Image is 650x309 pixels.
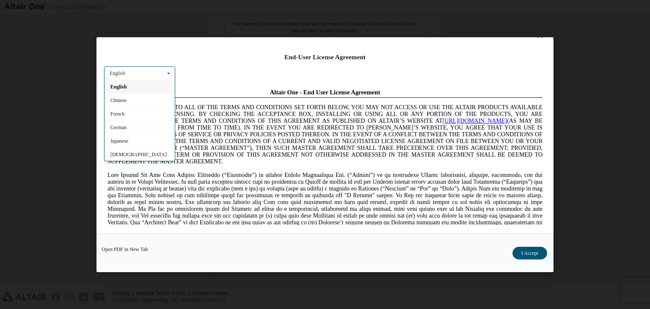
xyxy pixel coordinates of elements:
span: IF YOU DO NOT AGREE TO ALL OF THE TERMS AND CONDITIONS SET FORTH BELOW, YOU MAY NOT ACCESS OR USE... [3,19,438,79]
span: [DEMOGRAPHIC_DATA] [110,151,167,157]
span: German [110,124,127,130]
a: Open PDF in New Tab [102,247,148,252]
div: English [110,71,125,76]
button: I Accept [512,247,547,259]
a: [URL][DOMAIN_NAME] [339,32,403,39]
div: End-User License Agreement [104,53,546,61]
span: Chinese [110,97,127,103]
span: Altair One - End User License Agreement [166,3,276,10]
span: Lore Ipsumd Sit Ame Cons Adipisc Elitseddo (“Eiusmodte”) in utlabor Etdolo Magnaaliqua Eni. (“Adm... [3,86,438,147]
span: Japanese [110,138,129,143]
span: French [110,110,124,116]
span: English [110,84,127,90]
